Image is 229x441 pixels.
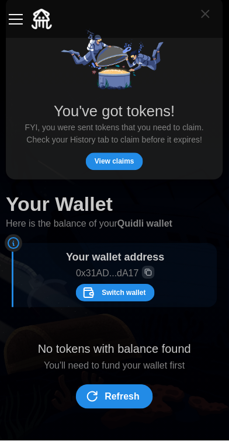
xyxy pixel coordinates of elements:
[32,9,52,29] img: Quidli
[66,252,165,263] strong: Your wallet address
[76,284,155,302] button: Switch wallet
[76,385,153,409] button: Refresh
[44,359,185,374] p: You'll need to fund your wallet first
[56,22,173,102] img: Quidli_Collaboration.png
[6,192,113,217] h1: Your Wallet
[38,340,191,359] p: No tokens with balance found
[86,153,143,171] button: View claims
[95,154,134,170] span: View claims
[105,386,140,409] span: Refresh
[102,285,145,301] span: Switch wallet
[54,102,175,121] h1: You've got tokens!
[6,217,172,232] p: Here is the balance of your
[117,219,172,229] strong: Quidli wallet
[19,266,211,282] p: 0x31AD...dA17
[15,122,214,147] p: FYI, you were sent tokens that you need to claim. Check your History tab to claim before it expires!
[142,266,155,279] button: Copy wallet address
